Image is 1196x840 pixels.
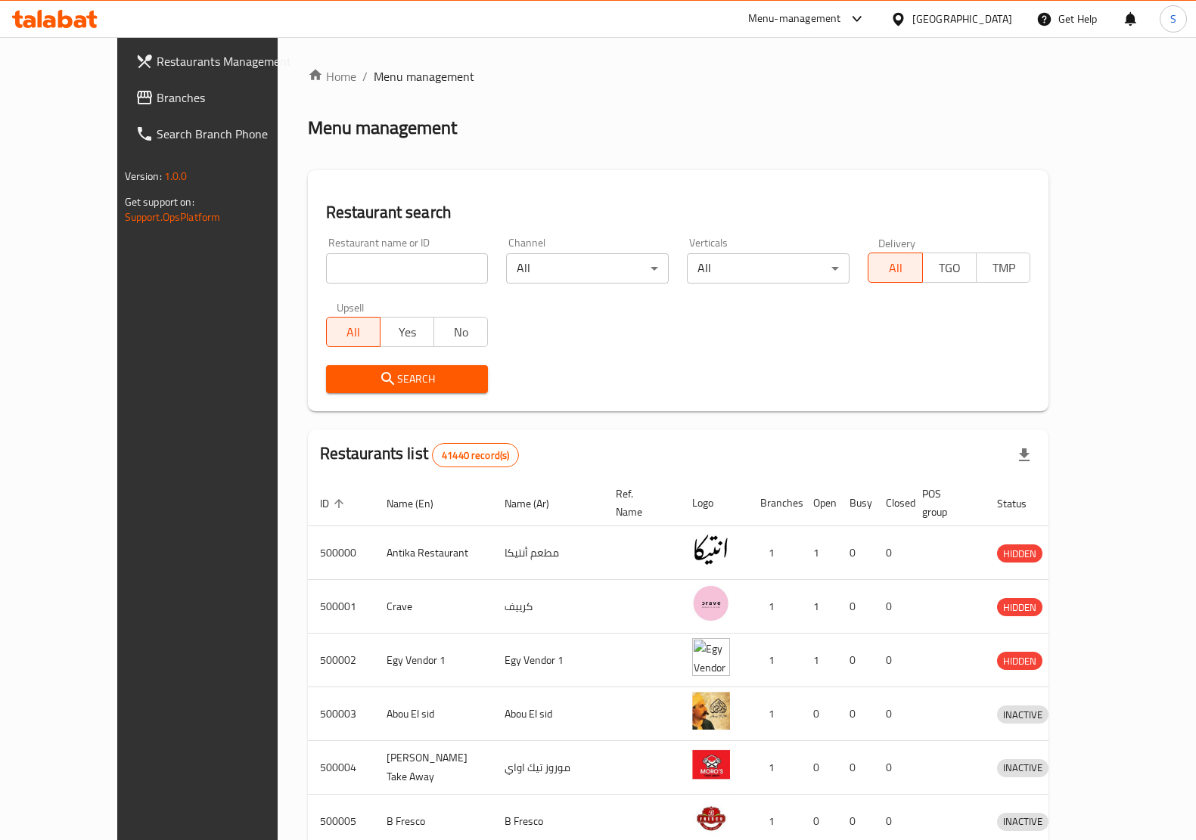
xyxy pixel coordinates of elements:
a: Branches [123,79,317,116]
span: S [1170,11,1176,27]
h2: Restaurant search [326,201,1031,224]
div: INACTIVE [997,813,1048,831]
td: 0 [801,687,837,741]
td: 0 [874,580,910,634]
td: 500003 [308,687,374,741]
span: Name (Ar) [505,494,569,513]
div: All [506,253,669,284]
td: 0 [837,526,874,580]
td: Antika Restaurant [374,526,492,580]
td: موروز تيك اواي [492,741,604,795]
img: B Fresco [692,799,730,837]
button: Yes [380,317,434,347]
span: Status [997,494,1046,513]
td: Crave [374,580,492,634]
td: 0 [837,634,874,687]
div: INACTIVE [997,705,1048,724]
td: 0 [837,687,874,741]
td: 1 [748,741,801,795]
span: 41440 record(s) [433,448,518,463]
td: مطعم أنتيكا [492,526,604,580]
span: Branches [157,88,305,107]
td: 0 [874,634,910,687]
input: Search for restaurant name or ID.. [326,253,489,284]
button: TMP [976,253,1030,283]
img: Egy Vendor 1 [692,638,730,676]
span: Restaurants Management [157,52,305,70]
nav: breadcrumb [308,67,1049,85]
td: Abou El sid [492,687,604,741]
th: Busy [837,480,874,526]
td: 0 [874,526,910,580]
img: Crave [692,584,730,622]
div: [GEOGRAPHIC_DATA] [912,11,1012,27]
img: Moro's Take Away [692,745,730,783]
td: 1 [801,580,837,634]
span: All [333,321,374,343]
th: Open [801,480,837,526]
td: 0 [837,741,874,795]
th: Branches [748,480,801,526]
span: Yes [387,321,428,343]
td: 0 [801,741,837,795]
td: كرييف [492,580,604,634]
span: HIDDEN [997,599,1042,616]
a: Search Branch Phone [123,116,317,152]
h2: Menu management [308,116,457,140]
td: Abou El sid [374,687,492,741]
button: No [433,317,488,347]
span: HIDDEN [997,545,1042,563]
td: 1 [748,687,801,741]
td: 1 [801,634,837,687]
td: 0 [874,687,910,741]
span: 1.0.0 [164,166,188,186]
td: 500001 [308,580,374,634]
td: 1 [748,634,801,687]
td: Egy Vendor 1 [374,634,492,687]
div: Export file [1006,437,1042,473]
div: Menu-management [748,10,841,28]
span: Ref. Name [616,485,662,521]
span: TGO [929,257,971,279]
div: All [687,253,850,284]
span: Name (En) [387,494,453,513]
span: No [440,321,482,343]
button: TGO [922,253,977,283]
h2: Restaurants list [320,442,520,467]
td: 1 [748,526,801,580]
a: Support.OpsPlatform [125,207,221,227]
span: Get support on: [125,192,194,212]
span: Version: [125,166,162,186]
label: Upsell [337,302,365,312]
img: Antika Restaurant [692,531,730,569]
span: Menu management [374,67,474,85]
li: / [362,67,368,85]
td: 0 [837,580,874,634]
span: INACTIVE [997,759,1048,776]
span: Search [338,370,477,389]
td: Egy Vendor 1 [492,634,604,687]
div: HIDDEN [997,652,1042,670]
td: 500002 [308,634,374,687]
span: TMP [983,257,1024,279]
span: POS group [922,485,967,521]
td: 500000 [308,526,374,580]
div: INACTIVE [997,759,1048,777]
button: Search [326,365,489,393]
a: Home [308,67,356,85]
div: Total records count [432,443,519,467]
td: [PERSON_NAME] Take Away [374,741,492,795]
span: All [874,257,916,279]
div: HIDDEN [997,598,1042,616]
span: ID [320,494,349,513]
td: 1 [748,580,801,634]
span: Search Branch Phone [157,125,305,143]
th: Closed [874,480,910,526]
button: All [326,317,381,347]
a: Restaurants Management [123,43,317,79]
td: 0 [874,741,910,795]
label: Delivery [878,237,916,248]
th: Logo [680,480,748,526]
span: INACTIVE [997,706,1048,724]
